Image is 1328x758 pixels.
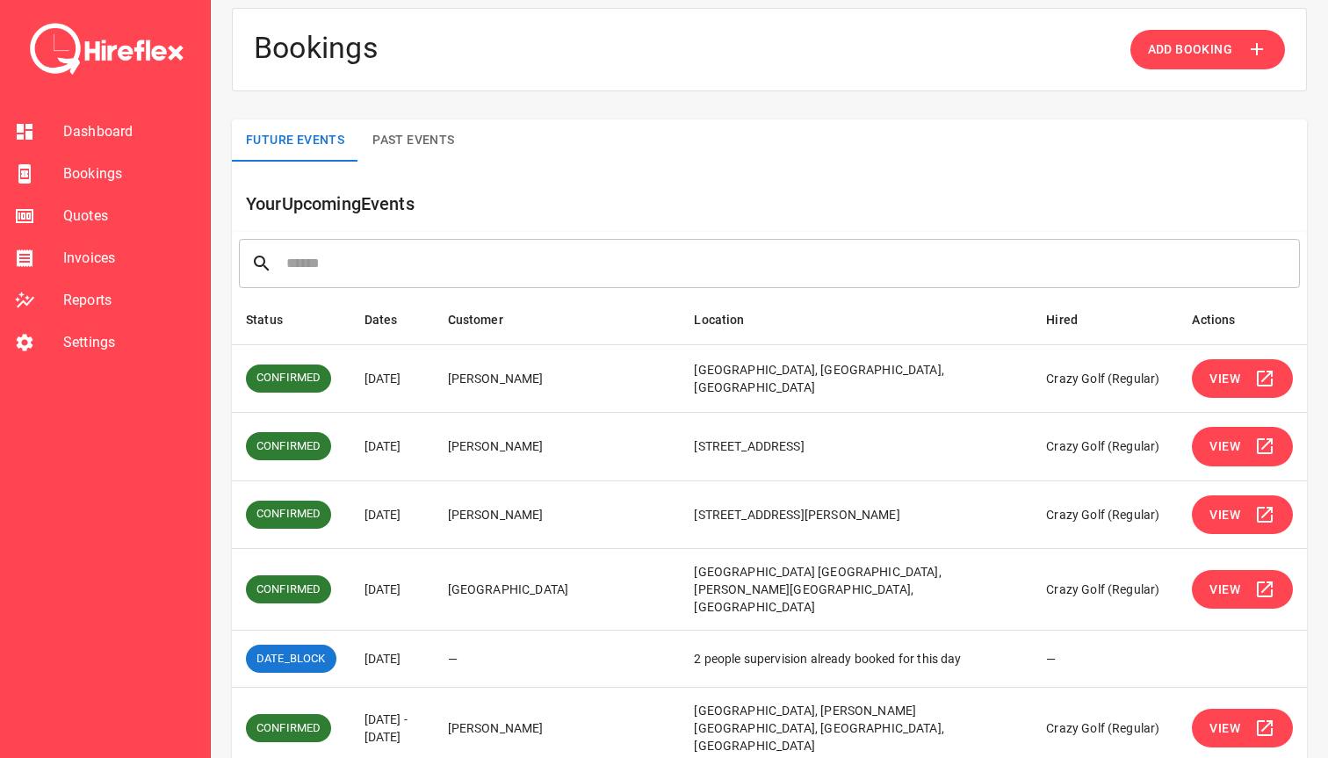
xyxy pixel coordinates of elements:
h4: Bookings [254,30,379,69]
td: [GEOGRAPHIC_DATA], [GEOGRAPHIC_DATA], [GEOGRAPHIC_DATA] [680,344,1032,413]
span: Settings [63,332,196,353]
td: [PERSON_NAME] [434,344,681,413]
td: Crazy Golf (Regular) [1032,549,1178,631]
td: — [434,631,681,688]
td: [DATE] [350,413,434,481]
span: CONFIRMED [246,506,331,523]
span: CONFIRMED [246,370,331,386]
span: View [1209,504,1240,526]
button: Past Events [358,119,468,162]
span: DATE_BLOCK [246,651,336,668]
span: Dashboard [63,121,196,142]
span: View [1209,436,1240,458]
span: CONFIRMED [246,438,331,455]
td: Crazy Golf (Regular) [1032,480,1178,549]
td: [DATE] [350,631,434,688]
th: Hired [1032,295,1178,345]
span: CONFIRMED [246,581,331,598]
td: [GEOGRAPHIC_DATA] [434,549,681,631]
td: — [1032,631,1178,688]
button: Future Events [232,119,358,162]
th: Location [680,295,1032,345]
td: [DATE] [350,344,434,413]
span: Reports [63,290,196,311]
td: [DATE] [350,480,434,549]
td: Crazy Golf (Regular) [1032,344,1178,413]
h6: Your Upcoming Events [246,190,1307,218]
span: Invoices [63,248,196,269]
span: View [1209,718,1240,740]
span: Quotes [63,206,196,227]
span: View [1209,579,1240,601]
span: Add Booking [1148,39,1232,61]
th: Customer [434,295,681,345]
span: View [1209,368,1240,390]
td: [GEOGRAPHIC_DATA] [GEOGRAPHIC_DATA], [PERSON_NAME][GEOGRAPHIC_DATA], [GEOGRAPHIC_DATA] [680,549,1032,631]
td: [STREET_ADDRESS] [680,413,1032,481]
td: [STREET_ADDRESS][PERSON_NAME] [680,480,1032,549]
span: Bookings [63,163,196,184]
td: 2 people supervision already booked for this day [680,631,1032,688]
td: [PERSON_NAME] [434,413,681,481]
th: Dates [350,295,434,345]
td: Crazy Golf (Regular) [1032,413,1178,481]
span: CONFIRMED [246,720,331,737]
td: [DATE] [350,549,434,631]
td: [PERSON_NAME] [434,480,681,549]
th: Status [232,295,350,345]
th: Actions [1178,295,1307,345]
